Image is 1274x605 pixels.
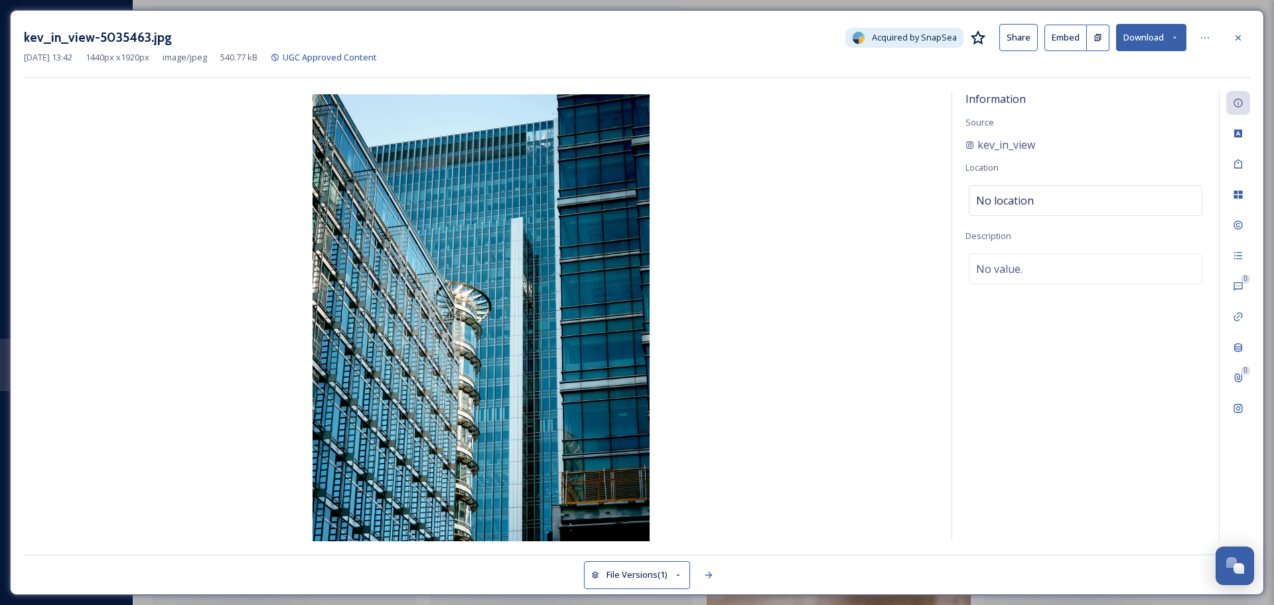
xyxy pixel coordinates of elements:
span: Information [965,92,1026,106]
img: kev_in_view-5035463.jpg [24,94,938,544]
div: 0 [1241,366,1250,375]
a: kev_in_view [965,137,1035,153]
span: [DATE] 13:42 [24,51,72,64]
span: Description [965,230,1011,242]
span: UGC Approved Content [283,51,377,63]
button: File Versions(1) [584,561,690,588]
span: 540.77 kB [220,51,257,64]
button: Download [1116,24,1186,51]
span: Location [965,161,999,173]
span: Acquired by SnapSea [872,31,957,44]
span: kev_in_view [977,137,1035,153]
span: image/jpeg [163,51,207,64]
span: 1440 px x 1920 px [86,51,149,64]
button: Embed [1044,25,1087,51]
span: No value. [976,261,1023,277]
img: snapsea-logo.png [852,31,865,44]
button: Share [999,24,1038,51]
span: No location [976,193,1034,209]
span: Source [965,116,994,128]
div: 0 [1241,274,1250,284]
button: Open Chat [1216,547,1254,585]
h3: kev_in_view-5035463.jpg [24,28,172,47]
